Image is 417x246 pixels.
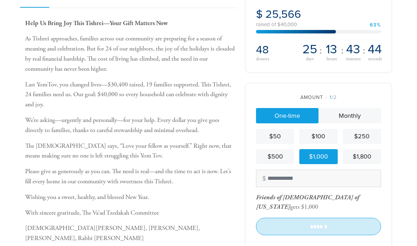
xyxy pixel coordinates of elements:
div: $1,000 [301,203,318,211]
div: $500 [259,152,291,161]
span: 43 [346,43,360,56]
h2: 48 [256,43,299,56]
div: 63% [370,23,381,28]
a: $50 [256,129,294,144]
span: hours [327,57,337,62]
b: Help Us Bring Joy This Tishrei—Your Gift Matters Now [25,19,168,27]
div: donors [256,56,299,61]
p: Please give as generously as you can. The need is real—and the time to act is now. Let’s fill eve... [25,167,235,187]
div: Amount [256,94,381,101]
div: $1,000 [302,152,335,161]
p: Last YomTov, you changed lives—$30,400 raised, 19 families supported. This Tishrei, 24 families n... [25,80,235,110]
span: : [363,45,365,56]
span: /2 [325,94,337,100]
span: 13 [326,43,337,56]
p: Wishing you a sweet, healthy, and blessed New Year. [25,192,235,202]
a: $1,000 [299,149,337,164]
a: $250 [343,129,381,144]
span: : [341,45,344,56]
div: $250 [346,132,378,141]
p: We’re asking—urgently and personally—for your help. Every dollar you give goes directly to famili... [25,115,235,136]
span: : [319,45,322,56]
span: $ [256,8,263,21]
p: [DEMOGRAPHIC_DATA][PERSON_NAME], [PERSON_NAME], [PERSON_NAME], Rabbi [PERSON_NAME] [25,223,235,244]
div: $50 [259,132,291,141]
div: $100 [302,132,335,141]
span: Friends of [DEMOGRAPHIC_DATA] of [US_STATE] [256,193,359,211]
p: The [DEMOGRAPHIC_DATA] says, “Love your fellow as yourself.” Right now, that means making sure no... [25,141,235,161]
span: seconds [368,57,382,62]
a: $100 [299,129,337,144]
span: 44 [368,43,382,56]
div: $1,800 [346,152,378,161]
span: 25 [302,43,317,56]
a: $500 [256,149,294,164]
a: Monthly [319,108,381,123]
p: As Tishrei approaches, families across our community are preparing for a season of meaning and ce... [25,34,235,74]
span: 25,566 [265,8,301,21]
a: One-time [256,108,319,123]
a: $1,800 [343,149,381,164]
span: 1 [330,94,332,100]
p: With sincere gratitude, The Va’ad Tzedakah Committee [25,208,235,218]
div: gets [256,193,359,211]
div: raised of $40,000 [256,22,381,27]
span: minutes [346,57,360,62]
span: days [306,57,314,62]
